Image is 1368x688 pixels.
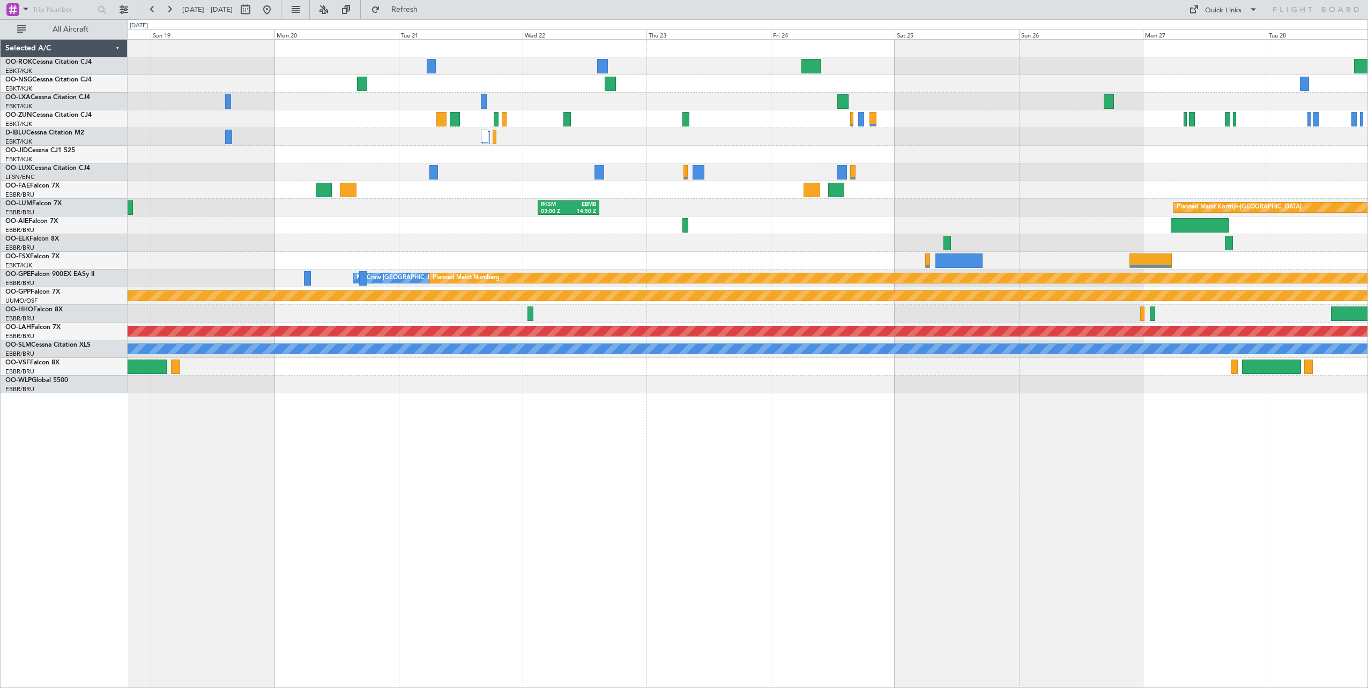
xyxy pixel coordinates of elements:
[5,324,31,331] span: OO-LAH
[5,332,34,340] a: EBBR/BRU
[5,236,29,242] span: OO-ELK
[895,29,1018,39] div: Sat 25
[523,29,646,39] div: Wed 22
[541,201,568,208] div: RKSM
[5,112,92,118] a: OO-ZUNCessna Citation CJ4
[5,77,32,83] span: OO-NSG
[5,244,34,252] a: EBBR/BRU
[5,226,34,234] a: EBBR/BRU
[5,59,92,65] a: OO-ROKCessna Citation CJ4
[5,130,26,136] span: D-IBLU
[5,94,31,101] span: OO-LXA
[5,342,91,348] a: OO-SLMCessna Citation XLS
[646,29,770,39] div: Thu 23
[433,270,500,286] div: Planned Maint Nurnberg
[5,130,84,136] a: D-IBLUCessna Citation M2
[356,270,536,286] div: No Crew [GEOGRAPHIC_DATA] ([GEOGRAPHIC_DATA] National)
[5,271,31,278] span: OO-GPE
[5,183,60,189] a: OO-FAEFalcon 7X
[5,271,94,278] a: OO-GPEFalcon 900EX EASy II
[5,183,30,189] span: OO-FAE
[5,165,31,171] span: OO-LUX
[5,360,60,366] a: OO-VSFFalcon 8X
[5,94,90,101] a: OO-LXACessna Citation CJ4
[1143,29,1267,39] div: Mon 27
[5,67,32,75] a: EBKT/KJK
[5,85,32,93] a: EBKT/KJK
[5,261,32,270] a: EBKT/KJK
[274,29,398,39] div: Mon 20
[5,200,62,207] a: OO-LUMFalcon 7X
[5,218,28,225] span: OO-AIE
[399,29,523,39] div: Tue 21
[5,147,75,154] a: OO-JIDCessna CJ1 525
[5,191,34,199] a: EBBR/BRU
[5,377,32,384] span: OO-WLP
[5,306,63,313] a: OO-HHOFalcon 8X
[5,155,32,163] a: EBKT/KJK
[5,77,92,83] a: OO-NSGCessna Citation CJ4
[5,147,28,154] span: OO-JID
[5,138,32,146] a: EBKT/KJK
[5,385,34,393] a: EBBR/BRU
[5,253,30,260] span: OO-FSX
[568,201,596,208] div: EBMB
[5,368,34,376] a: EBBR/BRU
[5,360,30,366] span: OO-VSF
[1177,199,1302,215] div: Planned Maint Kortrijk-[GEOGRAPHIC_DATA]
[5,102,32,110] a: EBKT/KJK
[33,2,94,18] input: Trip Number
[5,236,59,242] a: OO-ELKFalcon 8X
[366,1,430,18] button: Refresh
[771,29,895,39] div: Fri 24
[5,377,68,384] a: OO-WLPGlobal 5500
[5,289,31,295] span: OO-GPP
[182,5,233,14] span: [DATE] - [DATE]
[5,120,32,128] a: EBKT/KJK
[5,324,61,331] a: OO-LAHFalcon 7X
[5,218,58,225] a: OO-AIEFalcon 7X
[5,279,34,287] a: EBBR/BRU
[5,350,34,358] a: EBBR/BRU
[5,297,38,305] a: UUMO/OSF
[5,253,60,260] a: OO-FSXFalcon 7X
[5,173,35,181] a: LFSN/ENC
[1184,1,1263,18] button: Quick Links
[28,26,113,33] span: All Aircraft
[5,59,32,65] span: OO-ROK
[1019,29,1143,39] div: Sun 26
[568,208,596,215] div: 14:50 Z
[5,208,34,216] a: EBBR/BRU
[151,29,274,39] div: Sun 19
[541,208,568,215] div: 03:00 Z
[5,200,32,207] span: OO-LUM
[5,165,90,171] a: OO-LUXCessna Citation CJ4
[5,289,60,295] a: OO-GPPFalcon 7X
[1205,5,1241,16] div: Quick Links
[12,21,116,38] button: All Aircraft
[130,21,148,31] div: [DATE]
[382,6,427,13] span: Refresh
[5,306,33,313] span: OO-HHO
[5,315,34,323] a: EBBR/BRU
[5,342,31,348] span: OO-SLM
[5,112,32,118] span: OO-ZUN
